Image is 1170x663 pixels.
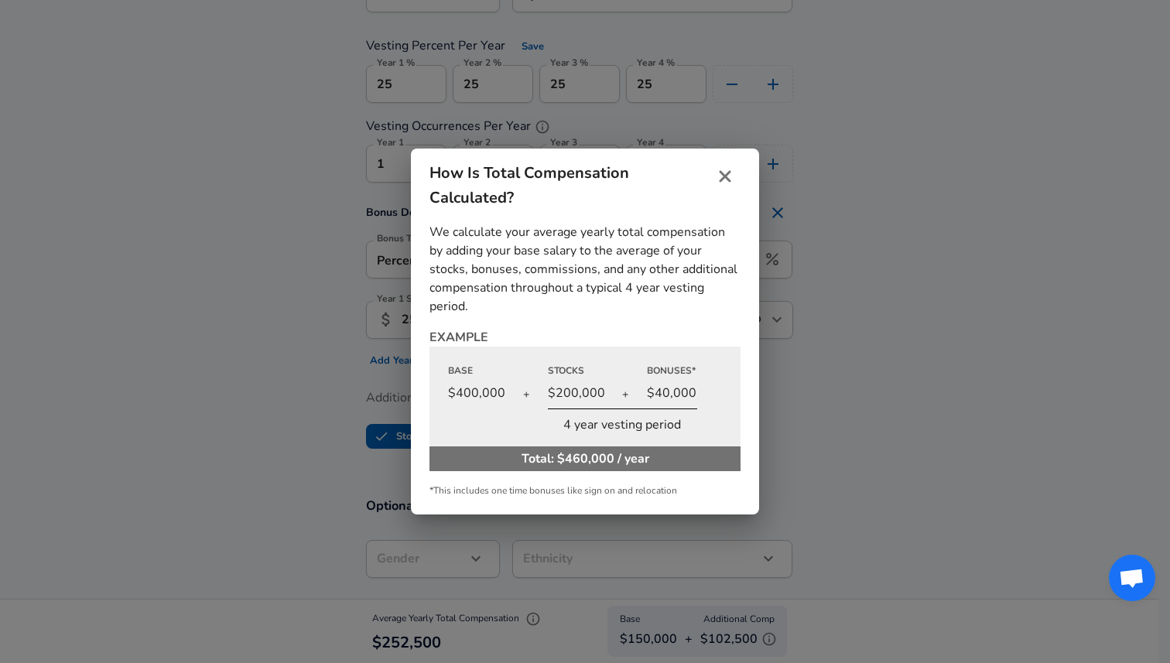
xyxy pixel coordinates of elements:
span: Stocks [548,364,584,377]
p: $40,000 [647,384,722,402]
button: close [710,161,741,192]
span: Base [448,364,473,377]
div: + [523,387,548,402]
p: *This includes one time bonuses like sign on and relocation [429,484,741,499]
div: Open chat [1109,555,1155,601]
p: EXAMPLE [429,328,741,347]
p: $400,000 [448,384,523,402]
p: 4 year vesting period [548,415,697,434]
span: Bonuses* [647,364,696,377]
h6: How Is Total Compensation Calculated? [429,161,689,210]
p: $200,000 [548,384,623,402]
p: We calculate your average yearly total compensation by adding your base salary to the average of ... [429,223,741,316]
p: Total: $460,000 / year [429,446,741,471]
div: + [622,387,647,402]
